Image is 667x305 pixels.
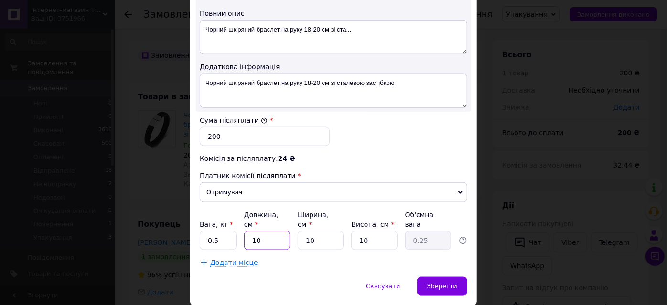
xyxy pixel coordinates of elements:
span: Зберегти [427,283,457,290]
textarea: Чорний шкіряний браслет на руку 18-20 см зі сталевою застібкою [200,74,467,108]
span: Додати місце [210,259,258,267]
span: Платник комісії післяплати [200,172,296,179]
label: Висота, см [351,221,394,228]
label: Ширина, см [298,211,328,228]
div: Комісія за післяплату: [200,154,467,163]
span: Отримувач [200,182,467,202]
div: Повний опис [200,9,467,18]
label: Сума післяплати [200,116,268,124]
span: Скасувати [366,283,400,290]
textarea: Чорний шкіряний браслет на руку 18-20 см зі ста... [200,20,467,54]
label: Вага, кг [200,221,233,228]
label: Довжина, см [244,211,279,228]
span: 24 ₴ [278,155,295,162]
div: Додаткова інформація [200,62,467,72]
div: Об'ємна вага [405,210,451,229]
